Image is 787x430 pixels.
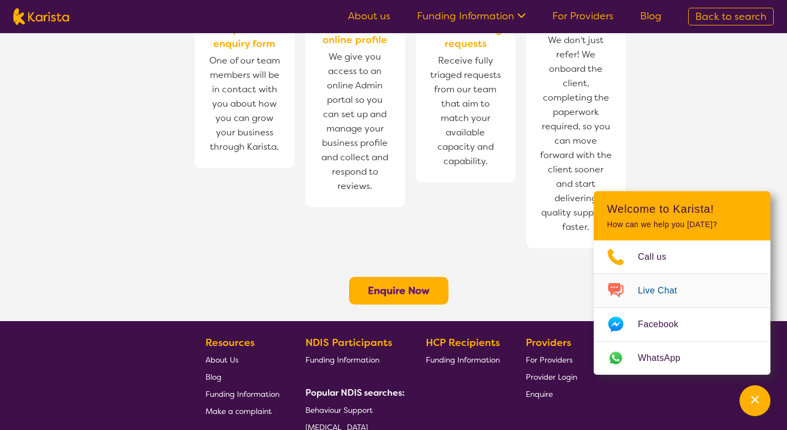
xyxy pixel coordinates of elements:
[638,316,691,333] span: Facebook
[526,351,577,368] a: For Providers
[638,249,680,265] span: Call us
[305,387,405,398] b: Popular NDIS searches:
[526,355,573,365] span: For Providers
[205,351,279,368] a: About Us
[205,336,255,349] b: Resources
[13,8,69,25] img: Karista logo
[205,389,279,399] span: Funding Information
[640,9,662,23] a: Blog
[349,277,448,305] button: Enquire Now
[205,385,279,402] a: Funding Information
[305,401,400,418] a: Behaviour Support
[607,202,757,216] h2: Welcome to Karista!
[526,368,577,385] a: Provider Login
[552,9,614,23] a: For Providers
[205,372,221,382] span: Blog
[594,240,770,375] ul: Choose channel
[426,355,500,365] span: Funding Information
[205,402,279,419] a: Make a complaint
[205,368,279,385] a: Blog
[526,389,553,399] span: Enquire
[607,220,757,229] p: How can we help you [DATE]?
[206,22,283,51] span: Complete the enquiry form
[205,355,239,365] span: About Us
[695,10,767,23] span: Back to search
[305,405,373,415] span: Behaviour Support
[305,351,400,368] a: Funding Information
[537,30,615,237] span: We don't just refer! We onboard the client, completing the paperwork required, so you can move fo...
[688,8,774,25] a: Back to search
[427,22,504,51] span: Start receiving requests
[638,282,690,299] span: Live Chat
[348,9,390,23] a: About us
[427,51,504,171] span: Receive fully triaged requests from our team that aim to match your available capacity and capabi...
[426,336,500,349] b: HCP Recipients
[526,385,577,402] a: Enquire
[426,351,500,368] a: Funding Information
[594,191,770,375] div: Channel Menu
[305,355,379,365] span: Funding Information
[316,47,394,196] span: We give you access to an online Admin portal so you can set up and manage your business profile a...
[638,350,694,366] span: WhatsApp
[305,336,392,349] b: NDIS Participants
[740,385,770,416] button: Channel Menu
[594,342,770,375] a: Web link opens in a new tab.
[526,372,577,382] span: Provider Login
[205,406,272,416] span: Make a complaint
[417,9,526,23] a: Funding Information
[206,51,283,157] span: One of our team members will be in contact with you about how you can grow your business through ...
[368,284,430,297] a: Enquire Now
[526,336,571,349] b: Providers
